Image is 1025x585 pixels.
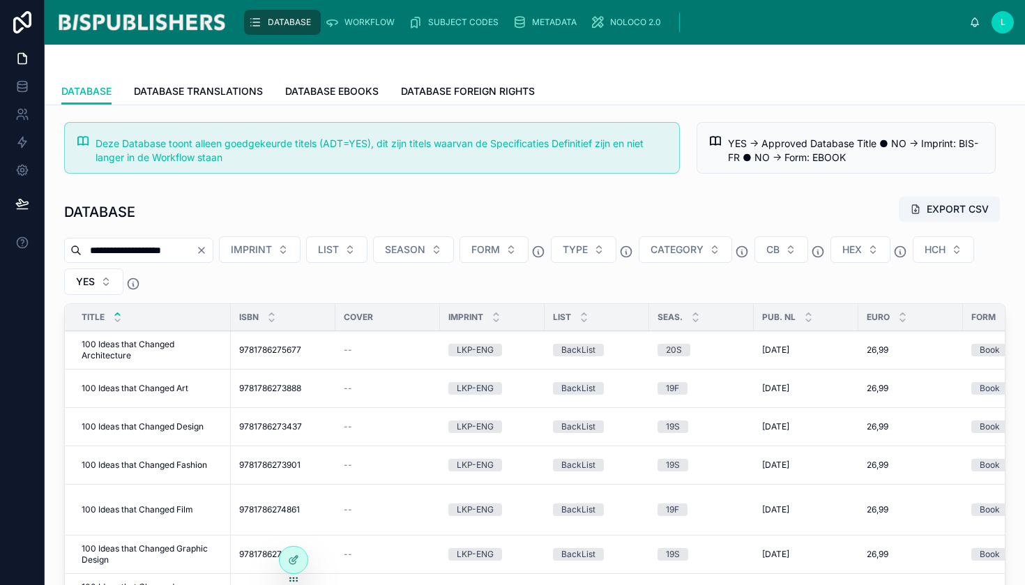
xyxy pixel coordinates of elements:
span: L [1001,17,1005,28]
span: 26,99 [867,504,888,515]
button: Select Button [551,236,616,263]
button: Select Button [306,236,367,263]
span: METADATA [532,17,577,28]
span: -- [344,459,352,471]
a: 100 Ideas that Changed Graphic Design [82,543,222,565]
span: FORM [971,312,996,323]
div: BackList [561,548,595,561]
a: -- [344,549,432,560]
span: YES [76,275,95,289]
a: 19F [658,382,745,395]
span: [DATE] [762,459,789,471]
span: Deze Database toont alleen goedgekeurde titels (ADT=YES), dit zijn titels waarvan de Specificatie... [96,137,644,163]
span: SEASON [385,243,425,257]
a: 100 Ideas that Changed Design [82,421,222,432]
span: -- [344,421,352,432]
div: Book [980,459,1000,471]
a: WORKFLOW [321,10,404,35]
a: 26,99 [867,459,955,471]
a: [DATE] [762,421,850,432]
div: LKP-ENG [457,344,494,356]
a: DATABASE [244,10,321,35]
a: 9781786273895 [239,549,327,560]
button: Select Button [830,236,890,263]
span: DATABASE [61,84,112,98]
a: LKP-ENG [448,459,536,471]
span: 100 Ideas that Changed Film [82,504,193,515]
span: WORKFLOW [344,17,395,28]
button: Select Button [639,236,732,263]
div: LKP-ENG [457,459,494,471]
span: [DATE] [762,549,789,560]
span: [DATE] [762,504,789,515]
a: DATABASE EBOOKS [285,79,379,107]
span: CB [766,243,780,257]
button: Select Button [219,236,301,263]
span: FORM [471,243,500,257]
span: -- [344,549,352,560]
a: BackList [553,344,641,356]
span: -- [344,383,352,394]
span: 26,99 [867,459,888,471]
span: IMPRINT [448,312,483,323]
span: CATEGORY [651,243,704,257]
a: 19F [658,503,745,516]
a: [DATE] [762,383,850,394]
span: -- [344,504,352,515]
span: ISBN [239,312,259,323]
div: LKP-ENG [457,503,494,516]
a: BackList [553,548,641,561]
span: 9781786273888 [239,383,301,394]
div: BackList [561,459,595,471]
a: 26,99 [867,421,955,432]
div: BackList [561,344,595,356]
div: Deze Database toont alleen goedgekeurde titels (ADT=YES), dit zijn titels waarvan de Specificatie... [96,137,668,165]
div: Book [980,548,1000,561]
div: LKP-ENG [457,420,494,433]
button: Clear [196,245,213,256]
div: BackList [561,420,595,433]
a: 100 Ideas that Changed Film [82,504,222,515]
span: 100 Ideas that Changed Art [82,383,188,394]
a: 9781786273901 [239,459,327,471]
a: 26,99 [867,383,955,394]
a: -- [344,344,432,356]
a: [DATE] [762,504,850,515]
a: 9781786273888 [239,383,327,394]
span: 100 Ideas that Changed Design [82,421,204,432]
span: LIST [318,243,339,257]
span: 26,99 [867,549,888,560]
span: [DATE] [762,383,789,394]
span: 26,99 [867,421,888,432]
button: Select Button [64,268,123,295]
div: 20S [666,344,682,356]
div: Book [980,420,1000,433]
a: BackList [553,503,641,516]
span: COVER [344,312,373,323]
span: DATABASE [268,17,311,28]
h1: DATABASE [64,202,135,222]
div: scrollable content [238,7,969,38]
a: 26,99 [867,344,955,356]
div: 19S [666,459,680,471]
a: BackList [553,420,641,433]
span: 9781786273437 [239,421,302,432]
a: 19S [658,420,745,433]
span: SEAS. [658,312,683,323]
a: -- [344,459,432,471]
a: LKP-ENG [448,548,536,561]
span: HEX [842,243,862,257]
a: LKP-ENG [448,344,536,356]
div: 19S [666,548,680,561]
a: LKP-ENG [448,382,536,395]
a: LKP-ENG [448,503,536,516]
a: LKP-ENG [448,420,536,433]
button: Select Button [373,236,454,263]
span: [DATE] [762,421,789,432]
div: BackList [561,503,595,516]
a: 9781786273437 [239,421,327,432]
span: 9781786275677 [239,344,301,356]
a: DATABASE [61,79,112,105]
div: 19S [666,420,680,433]
span: TITLE [82,312,105,323]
